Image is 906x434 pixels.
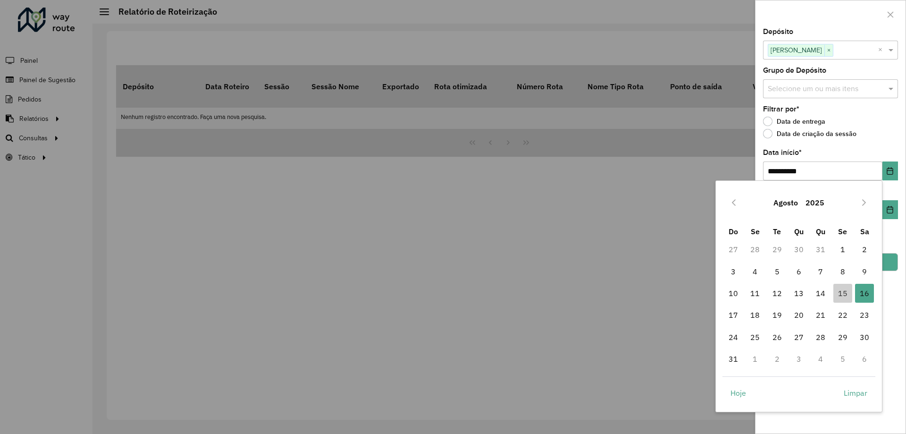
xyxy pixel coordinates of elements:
[811,262,830,281] span: 7
[832,304,854,326] td: 22
[768,328,787,347] span: 26
[832,261,854,282] td: 8
[810,261,831,282] td: 7
[730,387,746,399] span: Hoje
[744,238,766,260] td: 28
[811,284,830,303] span: 14
[770,191,802,214] button: Choose Month
[788,348,810,370] td: 3
[788,326,810,348] td: 27
[722,261,744,282] td: 3
[715,180,882,412] div: Choose Date
[722,326,744,348] td: 24
[854,326,875,348] td: 30
[724,262,743,281] span: 3
[763,147,802,158] label: Data início
[833,306,852,324] span: 22
[744,282,766,304] td: 11
[832,238,854,260] td: 1
[724,284,743,303] span: 10
[855,284,874,303] span: 16
[763,26,793,37] label: Depósito
[746,262,764,281] span: 4
[810,238,831,260] td: 31
[833,328,852,347] span: 29
[794,227,804,236] span: Qu
[789,284,808,303] span: 13
[882,200,898,219] button: Choose Date
[766,304,788,326] td: 19
[722,348,744,370] td: 31
[856,195,872,210] button: Next Month
[722,383,754,402] button: Hoje
[729,227,738,236] span: Do
[789,262,808,281] span: 6
[768,262,787,281] span: 5
[802,191,828,214] button: Choose Year
[763,129,856,138] label: Data de criação da sessão
[766,282,788,304] td: 12
[763,103,799,115] label: Filtrar por
[788,238,810,260] td: 30
[810,348,831,370] td: 4
[768,284,787,303] span: 12
[722,282,744,304] td: 10
[751,227,760,236] span: Se
[810,282,831,304] td: 14
[855,306,874,324] span: 23
[855,328,874,347] span: 30
[763,117,825,126] label: Data de entrega
[860,227,869,236] span: Sa
[773,227,781,236] span: Te
[722,238,744,260] td: 27
[724,349,743,368] span: 31
[724,328,743,347] span: 24
[744,348,766,370] td: 1
[766,238,788,260] td: 29
[854,304,875,326] td: 23
[838,227,847,236] span: Se
[855,240,874,259] span: 2
[878,44,886,56] span: Clear all
[789,306,808,324] span: 20
[768,44,824,56] span: [PERSON_NAME]
[833,284,852,303] span: 15
[854,282,875,304] td: 16
[810,326,831,348] td: 28
[811,306,830,324] span: 21
[882,162,898,180] button: Choose Date
[788,304,810,326] td: 20
[833,240,852,259] span: 1
[854,261,875,282] td: 9
[746,328,764,347] span: 25
[744,304,766,326] td: 18
[836,383,875,402] button: Limpar
[844,387,867,399] span: Limpar
[832,326,854,348] td: 29
[832,348,854,370] td: 5
[789,328,808,347] span: 27
[768,306,787,324] span: 19
[746,306,764,324] span: 18
[811,328,830,347] span: 28
[722,304,744,326] td: 17
[824,45,833,56] span: ×
[763,65,826,76] label: Grupo de Depósito
[833,262,852,281] span: 8
[854,238,875,260] td: 2
[726,195,741,210] button: Previous Month
[854,348,875,370] td: 6
[766,326,788,348] td: 26
[788,282,810,304] td: 13
[766,261,788,282] td: 5
[810,304,831,326] td: 21
[816,227,825,236] span: Qu
[744,261,766,282] td: 4
[788,261,810,282] td: 6
[766,348,788,370] td: 2
[744,326,766,348] td: 25
[855,262,874,281] span: 9
[832,282,854,304] td: 15
[724,306,743,324] span: 17
[746,284,764,303] span: 11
